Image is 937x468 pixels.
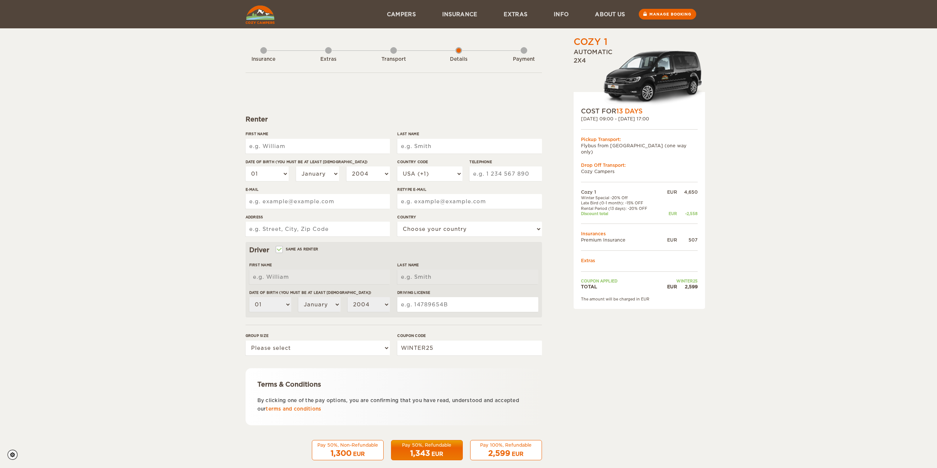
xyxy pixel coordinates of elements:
div: Pay 100%, Refundable [475,442,537,448]
label: Coupon code [397,333,542,338]
a: Cookie settings [7,450,22,460]
div: EUR [661,211,677,216]
label: Retype E-mail [397,187,542,192]
input: e.g. example@example.com [397,194,542,209]
div: Extras [308,56,349,63]
td: Winter Special -20% Off [581,195,661,200]
td: Cozy Campers [581,168,698,175]
div: The amount will be charged in EUR [581,296,698,302]
td: TOTAL [581,284,661,290]
img: Volkswagen-Caddy-MaxiCrew_.png [603,50,705,107]
div: Pay 50%, Non-Refundable [317,442,379,448]
input: e.g. Smith [397,139,542,154]
div: [DATE] 09:00 - [DATE] 17:00 [581,116,698,122]
div: EUR [661,237,677,243]
div: Driver [249,246,538,254]
div: 2,599 [677,284,698,290]
div: Transport [373,56,414,63]
td: WINTER25 [661,278,697,284]
button: Pay 50%, Non-Refundable 1,300 EUR [312,440,384,461]
input: e.g. 1 234 567 890 [469,166,542,181]
span: 1,300 [331,449,352,458]
label: Country Code [397,159,462,165]
label: Date of birth (You must be at least [DEMOGRAPHIC_DATA]) [246,159,390,165]
td: Coupon applied [581,278,661,284]
span: 1,343 [410,449,430,458]
div: 4,650 [677,189,698,195]
input: e.g. William [246,139,390,154]
div: EUR [431,450,443,458]
div: Pickup Transport: [581,136,698,142]
label: Group size [246,333,390,338]
label: First Name [249,262,390,268]
label: Last Name [397,262,538,268]
div: Cozy 1 [574,36,607,48]
label: First Name [246,131,390,137]
span: 13 Days [616,108,642,115]
td: Cozy 1 [581,189,661,195]
span: 2,599 [488,449,510,458]
td: Insurances [581,231,698,237]
label: Driving License [397,290,538,295]
input: e.g. Smith [397,270,538,284]
label: Last Name [397,131,542,137]
input: e.g. William [249,270,390,284]
td: Late Bird (0-1 month): -15% OFF [581,200,661,205]
label: Country [397,214,542,220]
label: Date of birth (You must be at least [DEMOGRAPHIC_DATA]) [249,290,390,295]
a: terms and conditions [266,406,321,412]
div: EUR [661,284,677,290]
input: Same as renter [276,248,281,253]
div: EUR [661,189,677,195]
button: Pay 50%, Refundable 1,343 EUR [391,440,463,461]
td: Rental Period (13 days): -20% OFF [581,206,661,211]
div: Terms & Conditions [257,380,530,389]
div: Insurance [243,56,284,63]
td: Flybus from [GEOGRAPHIC_DATA] (one way only) [581,142,698,155]
td: Premium Insurance [581,237,661,243]
label: Same as renter [276,246,318,253]
div: Drop Off Transport: [581,162,698,168]
input: e.g. 14789654B [397,297,538,312]
label: Address [246,214,390,220]
td: Extras [581,257,698,264]
label: E-mail [246,187,390,192]
button: Pay 100%, Refundable 2,599 EUR [470,440,542,461]
p: By clicking one of the pay options, you are confirming that you have read, understood and accepte... [257,396,530,414]
div: Renter [246,115,542,124]
div: EUR [512,450,524,458]
div: EUR [353,450,365,458]
div: COST FOR [581,107,698,116]
a: Manage booking [639,9,696,20]
img: Cozy Campers [246,6,275,24]
input: e.g. example@example.com [246,194,390,209]
div: Pay 50%, Refundable [396,442,458,448]
input: e.g. Street, City, Zip Code [246,222,390,236]
div: -2,558 [677,211,698,216]
label: Telephone [469,159,542,165]
div: Payment [504,56,544,63]
td: Discount total [581,211,661,216]
div: 507 [677,237,698,243]
div: Automatic 2x4 [574,48,705,106]
div: Details [438,56,479,63]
